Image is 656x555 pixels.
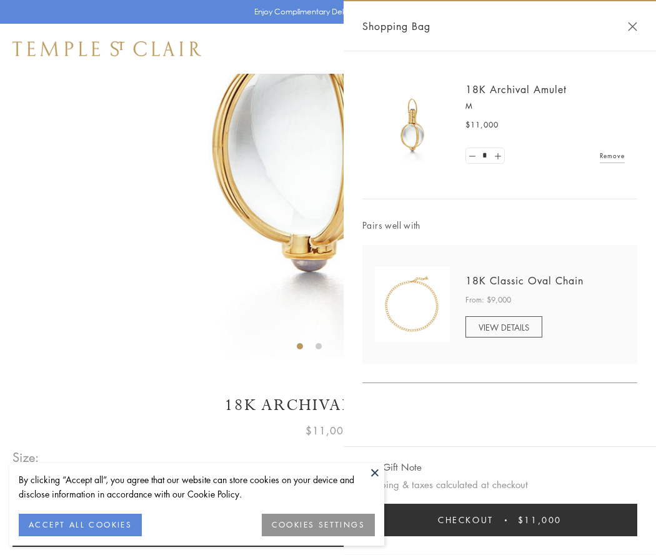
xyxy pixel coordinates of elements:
[466,148,479,164] a: Set quantity to 0
[12,41,201,56] img: Temple St. Clair
[465,316,542,337] a: VIEW DETAILS
[465,274,584,287] a: 18K Classic Oval Chain
[12,394,644,416] h1: 18K Archival Amulet
[465,82,567,96] a: 18K Archival Amulet
[600,149,625,162] a: Remove
[254,6,396,18] p: Enjoy Complimentary Delivery & Returns
[362,218,637,232] span: Pairs well with
[628,22,637,31] button: Close Shopping Bag
[362,18,430,34] span: Shopping Bag
[306,422,350,439] span: $11,000
[465,119,499,131] span: $11,000
[375,87,450,162] img: 18K Archival Amulet
[518,513,562,527] span: $11,000
[491,148,504,164] a: Set quantity to 2
[438,513,494,527] span: Checkout
[12,447,40,467] span: Size:
[479,321,529,333] span: VIEW DETAILS
[362,504,637,536] button: Checkout $11,000
[465,294,511,306] span: From: $9,000
[19,514,142,536] button: ACCEPT ALL COOKIES
[465,100,625,112] p: M
[375,267,450,342] img: N88865-OV18
[362,459,422,475] button: Add Gift Note
[19,472,375,501] div: By clicking “Accept all”, you agree that our website can store cookies on your device and disclos...
[262,514,375,536] button: COOKIES SETTINGS
[362,477,637,492] p: Shipping & taxes calculated at checkout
